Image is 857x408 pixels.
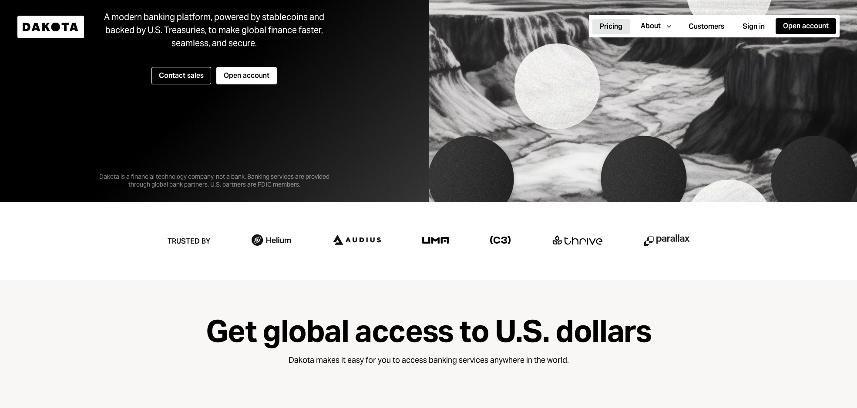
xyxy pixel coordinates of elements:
[422,237,449,244] img: logo
[490,236,511,244] img: logo
[681,18,732,35] a: Customers
[776,18,836,34] button: Open account
[84,159,345,188] div: Dakota is a financial technology company, not a bank. Banking services are provided through globa...
[333,234,381,246] img: logo
[592,19,630,34] button: Pricing
[289,355,569,366] div: Dakota makes it easy for you to access banking services anywhere in the world.
[216,67,277,84] button: Open account
[552,235,603,245] img: logo
[644,234,690,246] img: logo
[641,21,661,31] div: About
[735,19,772,34] button: Sign in
[681,19,732,34] button: Customers
[97,10,332,50] div: A modern banking platform, powered by stablecoins and backed by U.S. Treasuries, to make global f...
[633,18,678,34] button: About
[592,18,630,35] a: Pricing
[252,234,292,246] img: logo
[168,230,210,253] div: Trusted by
[151,67,211,84] button: Contact sales
[735,18,772,35] a: Sign in
[206,314,652,348] div: Get global access to U.S. dollars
